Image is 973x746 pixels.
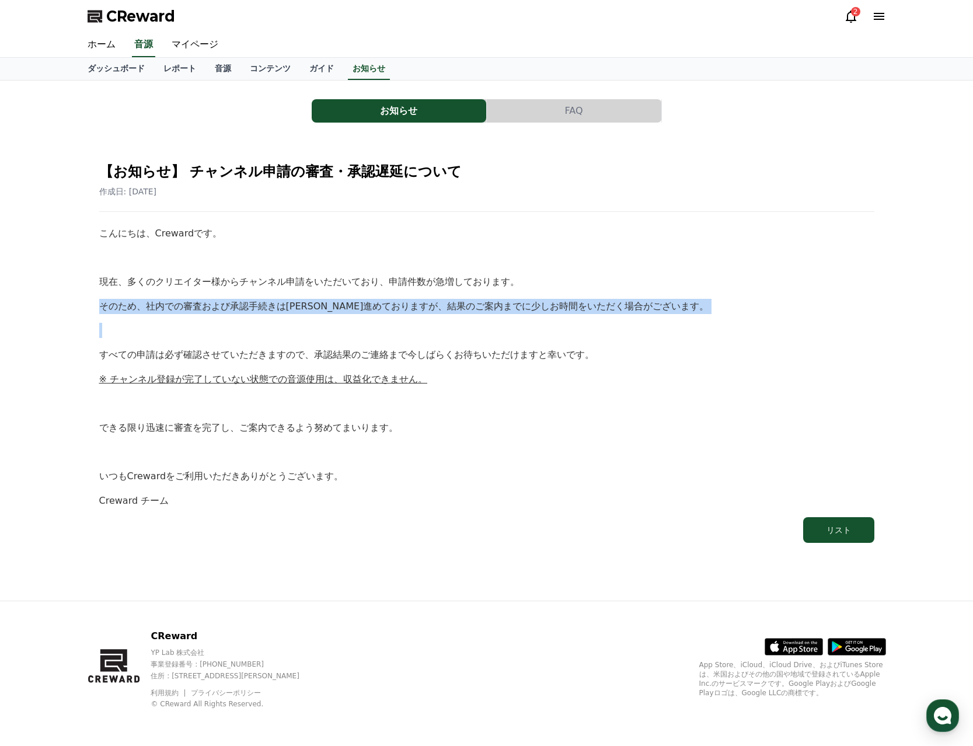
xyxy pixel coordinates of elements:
a: レポート [154,58,205,80]
span: Home [30,388,50,397]
button: お知らせ [312,99,486,123]
a: Messages [77,370,151,399]
a: ダッシュボード [78,58,154,80]
a: リスト [99,517,874,543]
a: マイページ [162,33,228,57]
a: FAQ [487,99,662,123]
a: お知らせ [348,58,390,80]
p: 事業登録番号 : [PHONE_NUMBER] [151,660,319,669]
p: App Store、iCloud、iCloud Drive、およびiTunes Storeは、米国およびその他の国や地域で登録されているApple Inc.のサービスマークです。Google P... [699,660,886,698]
u: ※ チャンネル登録が完了していない状態での音源使用は、収益化できません。 [99,374,428,385]
a: コンテンツ [240,58,300,80]
a: 音源 [205,58,240,80]
p: CReward [151,629,319,643]
span: Settings [173,388,201,397]
span: 作成日: [DATE] [99,187,157,196]
span: CReward [106,7,175,26]
a: 音源 [132,33,155,57]
h2: 【お知らせ】 チャンネル申請の審査・承認遅延について [99,162,874,181]
a: Home [4,370,77,399]
a: 2 [844,9,858,23]
a: 利用規約 [151,689,187,697]
a: お知らせ [312,99,487,123]
a: CReward [88,7,175,26]
p: できる限り迅速に審査を完了し、ご案内できるよう努めてまいります。 [99,420,874,435]
p: こんにちは、Crewardです。 [99,226,874,241]
a: プライバシーポリシー [191,689,261,697]
p: そのため、社内での審査および承認手続きは[PERSON_NAME]進めておりますが、結果のご案内までに少しお時間をいただく場合がございます。 [99,299,874,314]
p: Creward チーム [99,493,874,508]
p: © CReward All Rights Reserved. [151,699,319,709]
button: リスト [803,517,874,543]
p: 現在、多くのクリエイター様からチャンネル申請をいただいており、申請件数が急増しております。 [99,274,874,290]
span: Messages [97,388,131,398]
p: YP Lab 株式会社 [151,648,319,657]
p: すべての申請は必ず確認させていただきますので、承認結果のご連絡まで今しばらくお待ちいただけますと幸いです。 [99,347,874,362]
a: ホーム [78,33,125,57]
p: いつもCrewardをご利用いただきありがとうございます。 [99,469,874,484]
div: リスト [826,524,851,536]
div: 2 [851,7,860,16]
a: Settings [151,370,224,399]
button: FAQ [487,99,661,123]
a: ガイド [300,58,343,80]
p: 住所 : [STREET_ADDRESS][PERSON_NAME] [151,671,319,681]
